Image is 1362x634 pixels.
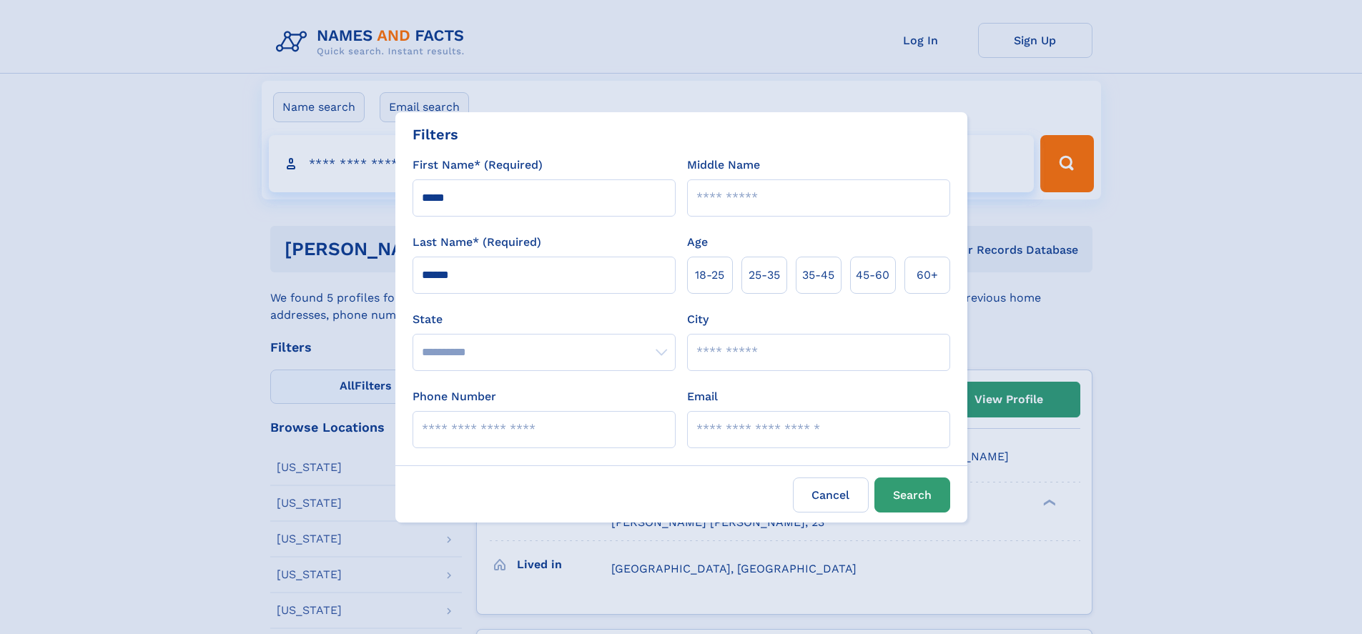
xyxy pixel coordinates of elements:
[687,157,760,174] label: Middle Name
[695,267,724,284] span: 18‑25
[793,477,869,512] label: Cancel
[413,157,543,174] label: First Name* (Required)
[917,267,938,284] span: 60+
[687,388,718,405] label: Email
[856,267,889,284] span: 45‑60
[687,234,708,251] label: Age
[413,311,676,328] label: State
[413,124,458,145] div: Filters
[687,311,709,328] label: City
[413,234,541,251] label: Last Name* (Required)
[802,267,834,284] span: 35‑45
[874,477,950,512] button: Search
[413,388,496,405] label: Phone Number
[749,267,780,284] span: 25‑35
